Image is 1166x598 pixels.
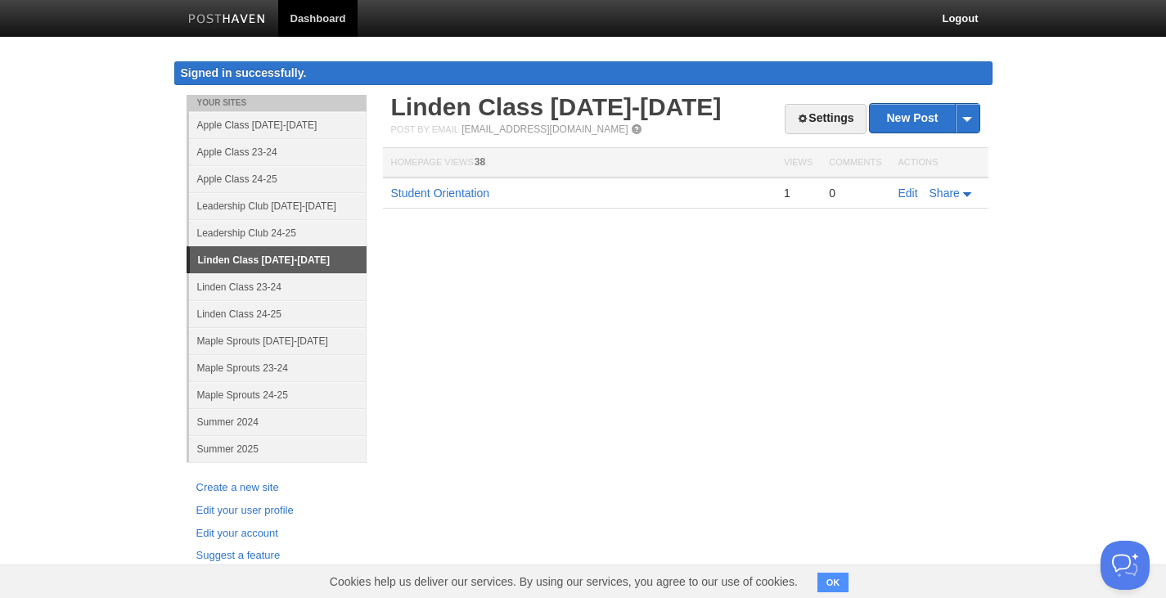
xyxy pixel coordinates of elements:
[461,124,628,135] a: [EMAIL_ADDRESS][DOMAIN_NAME]
[1101,541,1150,590] iframe: Help Scout Beacon - Open
[189,273,367,300] a: Linden Class 23-24
[189,435,367,462] a: Summer 2025
[189,192,367,219] a: Leadership Club [DATE]-[DATE]
[189,381,367,408] a: Maple Sprouts 24-25
[189,300,367,327] a: Linden Class 24-25
[313,565,814,598] span: Cookies help us deliver our services. By using our services, you agree to our use of cookies.
[930,187,960,200] span: Share
[391,187,490,200] a: Student Orientation
[188,14,266,26] img: Posthaven-bar
[196,547,357,564] a: Suggest a feature
[196,525,357,542] a: Edit your account
[189,138,367,165] a: Apple Class 23-24
[391,93,722,120] a: Linden Class [DATE]-[DATE]
[870,104,979,133] a: New Post
[189,408,367,435] a: Summer 2024
[187,95,367,111] li: Your Sites
[189,327,367,354] a: Maple Sprouts [DATE]-[DATE]
[821,148,889,178] th: Comments
[829,186,881,200] div: 0
[189,165,367,192] a: Apple Class 24-25
[785,104,866,134] a: Settings
[189,354,367,381] a: Maple Sprouts 23-24
[898,187,918,200] a: Edit
[391,124,459,134] span: Post by Email
[196,479,357,497] a: Create a new site
[189,219,367,246] a: Leadership Club 24-25
[784,186,813,200] div: 1
[189,111,367,138] a: Apple Class [DATE]-[DATE]
[196,502,357,519] a: Edit your user profile
[383,148,776,178] th: Homepage Views
[817,573,849,592] button: OK
[190,247,367,273] a: Linden Class [DATE]-[DATE]
[776,148,821,178] th: Views
[475,156,485,168] span: 38
[890,148,988,178] th: Actions
[174,61,993,85] div: Signed in successfully.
